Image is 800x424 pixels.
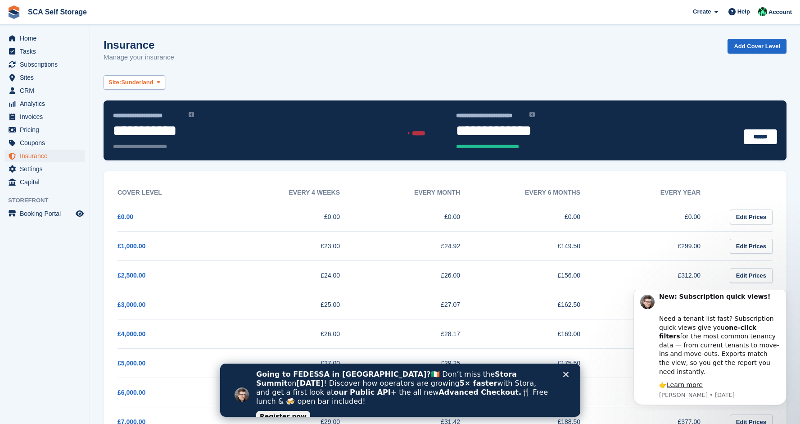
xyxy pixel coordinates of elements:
[478,232,598,261] td: £149.50
[5,32,85,45] a: menu
[238,261,358,290] td: £24.00
[20,123,74,136] span: Pricing
[20,45,74,58] span: Tasks
[478,183,598,202] th: Every 6 months
[104,52,174,63] p: Manage your insurance
[5,163,85,175] a: menu
[238,202,358,232] td: £0.00
[7,5,21,19] img: stora-icon-8386f47178a22dfd0bd8f6a31ec36ba5ce8667c1dd55bd0f319d3a0aa187defe.svg
[118,213,133,220] a: £0.00
[5,150,85,162] a: menu
[5,45,85,58] a: menu
[20,150,74,162] span: Insurance
[693,7,711,16] span: Create
[478,319,598,349] td: £169.00
[8,196,90,205] span: Storefront
[758,7,767,16] img: Ross Chapman
[358,290,478,319] td: £27.07
[728,39,786,54] a: Add Cover Level
[189,112,194,117] img: icon-info-grey-7440780725fd019a000dd9b08b2336e03edf1995a4989e88bcd33f0948082b44.svg
[598,202,719,232] td: £0.00
[20,5,35,19] img: Profile image for Steven
[238,319,358,349] td: £26.00
[118,389,145,396] a: £6,000.00
[20,110,74,123] span: Invoices
[104,75,165,90] button: Site: Sunderland
[5,123,85,136] a: menu
[598,183,719,202] th: Every year
[238,290,358,319] td: £25.00
[20,163,74,175] span: Settings
[47,91,83,99] a: Learn more
[118,272,145,279] a: £2,500.00
[20,32,74,45] span: Home
[598,261,719,290] td: £312.00
[598,290,719,319] td: £325.00
[118,301,145,308] a: £3,000.00
[39,3,160,100] div: Message content
[730,268,773,283] a: Edit Prices
[358,261,478,290] td: £26.00
[36,47,90,58] a: Register now
[358,349,478,378] td: £29.25
[39,101,160,109] p: Message from Steven, sent 4d ago
[118,183,238,202] th: Cover Level
[238,349,358,378] td: £27.00
[5,84,85,97] a: menu
[358,183,478,202] th: Every month
[598,319,719,349] td: £338.00
[238,232,358,261] td: £23.00
[39,16,160,87] div: Need a tenant list fast? Subscription quick views give you for the most common tenancy data — fro...
[20,84,74,97] span: CRM
[118,360,145,367] a: £5,000.00
[529,112,535,117] img: icon-info-grey-7440780725fd019a000dd9b08b2336e03edf1995a4989e88bcd33f0948082b44.svg
[730,239,773,254] a: Edit Prices
[108,78,121,87] span: Site:
[478,349,598,378] td: £175.50
[220,364,580,417] iframe: Intercom live chat banner
[358,202,478,232] td: £0.00
[5,58,85,71] a: menu
[118,242,145,250] a: £1,000.00
[20,176,74,188] span: Capital
[620,290,800,410] iframe: Intercom notifications message
[5,207,85,220] a: menu
[20,137,74,149] span: Coupons
[730,210,773,224] a: Edit Prices
[118,330,145,337] a: £4,000.00
[39,91,160,100] div: 👉
[358,232,478,261] td: £24.92
[74,208,85,219] a: Preview store
[478,261,598,290] td: £156.00
[5,97,85,110] a: menu
[768,8,792,17] span: Account
[478,202,598,232] td: £0.00
[20,207,74,220] span: Booking Portal
[104,39,174,51] h1: Insurance
[598,232,719,261] td: £299.00
[20,97,74,110] span: Analytics
[598,349,719,378] td: £351.00
[5,110,85,123] a: menu
[598,378,719,407] td: £364.00
[5,71,85,84] a: menu
[238,183,358,202] th: Every 4 weeks
[478,290,598,319] td: £162.50
[20,58,74,71] span: Subscriptions
[343,8,352,14] div: Close
[39,3,150,10] b: New: Subscription quick views!
[5,137,85,149] a: menu
[5,176,85,188] a: menu
[737,7,750,16] span: Help
[24,5,90,19] a: SCA Self Storage
[358,319,478,349] td: £28.17
[20,71,74,84] span: Sites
